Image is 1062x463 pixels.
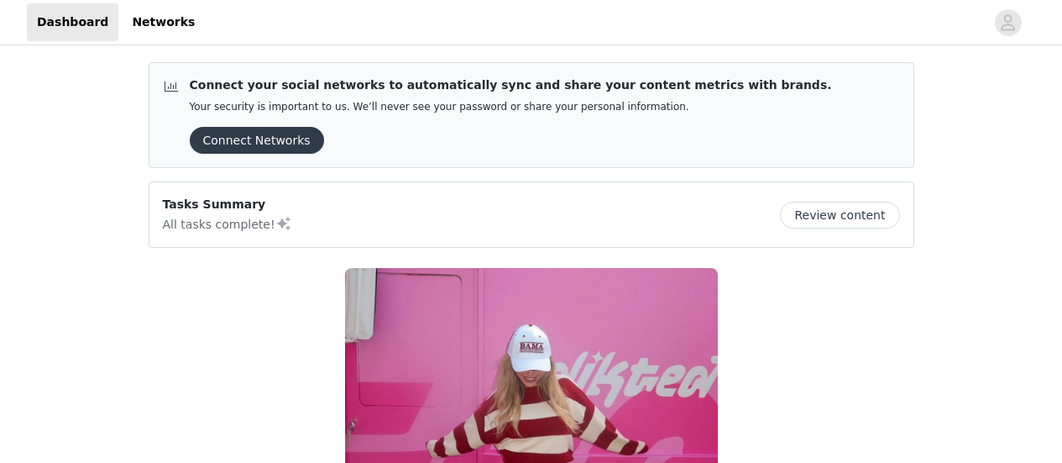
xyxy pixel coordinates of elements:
a: Dashboard [27,3,118,41]
p: Connect your social networks to automatically sync and share your content metrics with brands. [190,76,832,94]
div: avatar [1000,9,1016,36]
button: Connect Networks [190,127,324,154]
p: All tasks complete! [163,213,292,234]
a: Networks [122,3,205,41]
button: Review content [780,202,899,229]
p: Tasks Summary [163,196,292,213]
p: Your security is important to us. We’ll never see your password or share your personal information. [190,101,832,113]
